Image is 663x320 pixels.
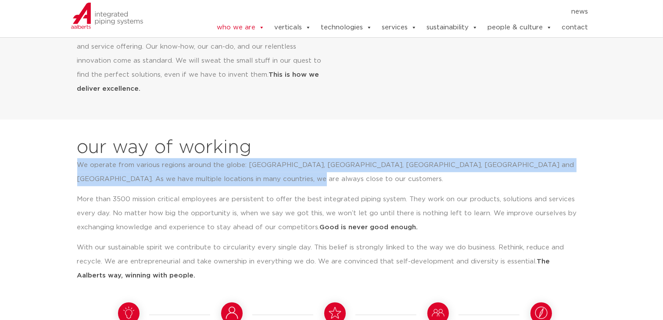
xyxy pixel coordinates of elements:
[382,19,417,36] a: services
[321,19,372,36] a: technologies
[320,224,418,231] strong: Good is never good enough.
[426,19,478,36] a: sustainability
[77,241,580,283] p: With our sustainable spirit we contribute to circularity every single day. This belief is strongl...
[77,158,580,186] p: We operate from various regions around the globe: [GEOGRAPHIC_DATA], [GEOGRAPHIC_DATA], [GEOGRAPH...
[77,192,580,235] p: More than 3500 mission critical employees are persistent to offer the best integrated piping syst...
[487,19,552,36] a: people & culture
[274,19,311,36] a: verticals
[77,12,322,96] p: So whether the task is project conception, installation, or on-going maintenance, we are the comp...
[217,19,265,36] a: who we are
[190,5,588,19] nav: Menu
[562,19,588,36] a: contact
[571,5,588,19] a: news
[77,137,252,158] h2: our way of working
[77,71,319,92] strong: This is how we deliver excellence.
